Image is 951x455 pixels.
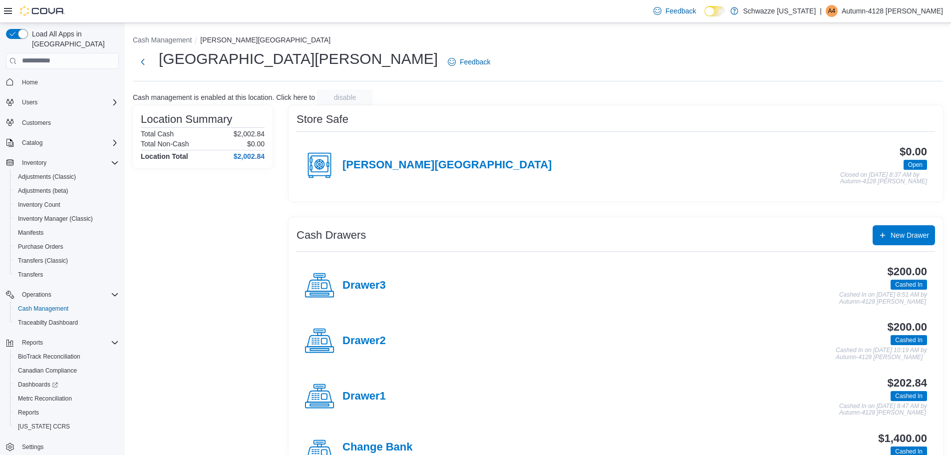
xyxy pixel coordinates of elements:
[22,443,43,451] span: Settings
[2,75,123,89] button: Home
[14,303,72,315] a: Cash Management
[10,378,123,392] a: Dashboards
[133,36,192,44] button: Cash Management
[895,336,923,345] span: Cashed In
[234,130,265,138] p: $2,002.84
[342,390,386,403] h4: Drawer1
[18,76,119,88] span: Home
[159,49,438,69] h1: [GEOGRAPHIC_DATA][PERSON_NAME]
[141,113,232,125] h3: Location Summary
[2,156,123,170] button: Inventory
[820,5,822,17] p: |
[14,213,119,225] span: Inventory Manager (Classic)
[14,393,76,405] a: Metrc Reconciliation
[18,441,47,453] a: Settings
[18,289,55,301] button: Operations
[18,215,93,223] span: Inventory Manager (Classic)
[18,395,72,403] span: Metrc Reconciliation
[10,212,123,226] button: Inventory Manager (Classic)
[234,152,265,160] h4: $2,002.84
[22,291,51,299] span: Operations
[14,255,72,267] a: Transfers (Classic)
[842,5,943,17] p: Autumn-4128 [PERSON_NAME]
[704,6,725,16] input: Dark Mode
[342,279,386,292] h4: Drawer3
[14,365,119,377] span: Canadian Compliance
[14,351,119,363] span: BioTrack Reconciliation
[840,172,927,185] p: Closed on [DATE] 8:37 AM by Autumn-4128 [PERSON_NAME]
[14,171,119,183] span: Adjustments (Classic)
[18,201,60,209] span: Inventory Count
[18,173,76,181] span: Adjustments (Classic)
[14,227,47,239] a: Manifests
[28,29,119,49] span: Load All Apps in [GEOGRAPHIC_DATA]
[891,280,927,290] span: Cashed In
[342,335,386,348] h4: Drawer2
[10,302,123,316] button: Cash Management
[22,159,46,167] span: Inventory
[14,421,119,433] span: Washington CCRS
[22,98,37,106] span: Users
[133,93,315,101] p: Cash management is enabled at this location. Click here to
[18,337,119,349] span: Reports
[14,351,84,363] a: BioTrack Reconciliation
[297,229,366,241] h3: Cash Drawers
[133,35,943,47] nav: An example of EuiBreadcrumbs
[888,266,927,278] h3: $200.00
[18,319,78,327] span: Traceabilty Dashboard
[14,421,74,433] a: [US_STATE] CCRS
[18,271,43,279] span: Transfers
[888,321,927,333] h3: $200.00
[18,367,77,375] span: Canadian Compliance
[10,406,123,420] button: Reports
[10,226,123,240] button: Manifests
[18,423,70,431] span: [US_STATE] CCRS
[743,5,816,17] p: Schwazze [US_STATE]
[10,254,123,268] button: Transfers (Classic)
[14,407,119,419] span: Reports
[342,159,552,172] h4: [PERSON_NAME][GEOGRAPHIC_DATA]
[22,139,42,147] span: Catalog
[14,171,80,183] a: Adjustments (Classic)
[891,391,927,401] span: Cashed In
[891,230,929,240] span: New Drawer
[704,16,705,17] span: Dark Mode
[14,379,62,391] a: Dashboards
[895,392,923,401] span: Cashed In
[895,280,923,289] span: Cashed In
[14,185,72,197] a: Adjustments (beta)
[14,241,67,253] a: Purchase Orders
[828,5,836,17] span: A4
[22,119,51,127] span: Customers
[891,335,927,345] span: Cashed In
[18,116,119,129] span: Customers
[836,347,927,361] p: Cashed In on [DATE] 10:19 AM by Autumn-4128 [PERSON_NAME]
[908,160,923,169] span: Open
[839,292,927,305] p: Cashed In on [DATE] 8:51 AM by Autumn-4128 [PERSON_NAME]
[18,441,119,453] span: Settings
[14,303,119,315] span: Cash Management
[297,113,348,125] h3: Store Safe
[18,353,80,361] span: BioTrack Reconciliation
[18,187,68,195] span: Adjustments (beta)
[14,379,119,391] span: Dashboards
[444,52,494,72] a: Feedback
[22,339,43,347] span: Reports
[141,140,189,148] h6: Total Non-Cash
[18,381,58,389] span: Dashboards
[18,76,42,88] a: Home
[839,403,927,417] p: Cashed In on [DATE] 8:47 AM by Autumn-4128 [PERSON_NAME]
[18,289,119,301] span: Operations
[14,269,119,281] span: Transfers
[14,269,47,281] a: Transfers
[2,440,123,454] button: Settings
[342,441,519,454] h4: Change Bank
[14,185,119,197] span: Adjustments (beta)
[10,392,123,406] button: Metrc Reconciliation
[18,117,55,129] a: Customers
[317,89,373,105] button: disable
[22,78,38,86] span: Home
[247,140,265,148] p: $0.00
[649,1,700,21] a: Feedback
[141,130,174,138] h6: Total Cash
